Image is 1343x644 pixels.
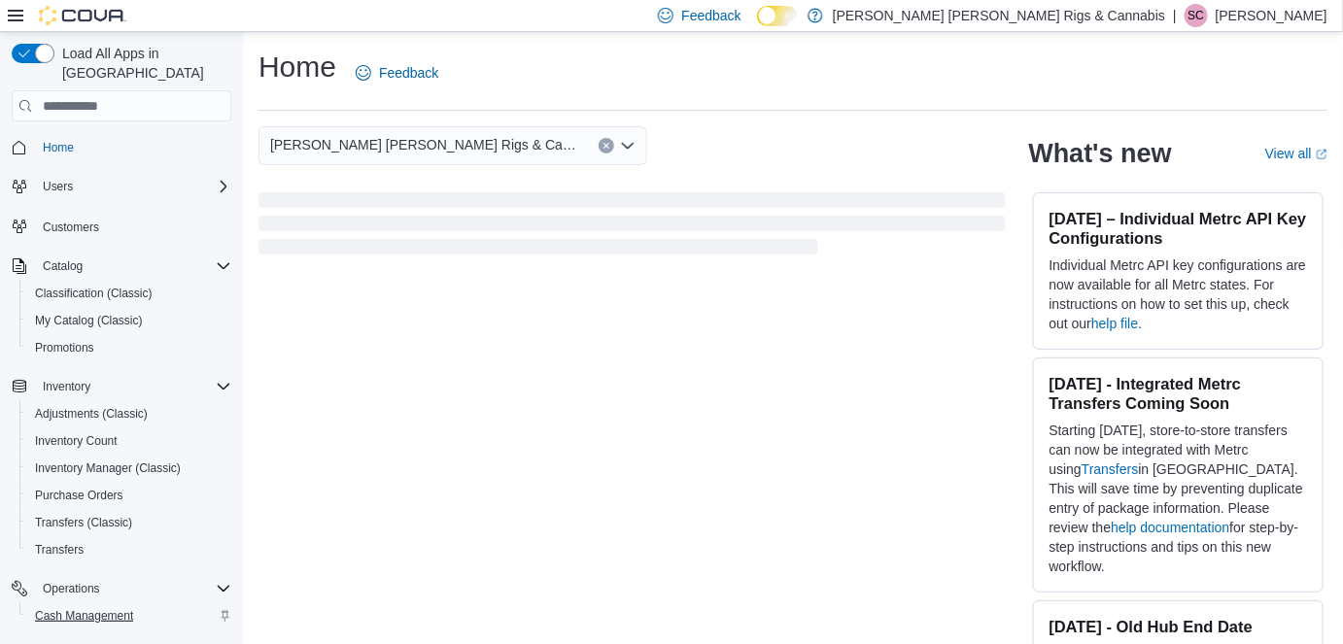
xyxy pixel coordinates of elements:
[35,577,231,600] span: Operations
[35,214,231,238] span: Customers
[35,577,108,600] button: Operations
[1216,4,1327,27] p: [PERSON_NAME]
[599,138,614,153] button: Clear input
[35,286,153,301] span: Classification (Classic)
[1188,4,1205,27] span: SC
[27,511,140,534] a: Transfers (Classic)
[27,511,231,534] span: Transfers (Classic)
[1050,421,1307,576] p: Starting [DATE], store-to-store transfers can now be integrated with Metrc using in [GEOGRAPHIC_D...
[35,608,133,624] span: Cash Management
[1091,316,1138,331] a: help file
[35,216,107,239] a: Customers
[27,309,151,332] a: My Catalog (Classic)
[4,212,239,240] button: Customers
[4,253,239,280] button: Catalog
[27,484,231,507] span: Purchase Orders
[43,258,83,274] span: Catalog
[27,484,131,507] a: Purchase Orders
[35,254,231,278] span: Catalog
[27,309,231,332] span: My Catalog (Classic)
[1029,138,1172,169] h2: What's new
[681,6,740,25] span: Feedback
[19,427,239,455] button: Inventory Count
[1185,4,1208,27] div: Sheila Cayenne
[27,604,141,627] a: Cash Management
[35,375,98,398] button: Inventory
[4,133,239,161] button: Home
[35,375,231,398] span: Inventory
[19,602,239,629] button: Cash Management
[54,44,231,83] span: Load All Apps in [GEOGRAPHIC_DATA]
[19,536,239,563] button: Transfers
[27,336,231,359] span: Promotions
[1265,146,1327,161] a: View allExternal link
[43,140,74,155] span: Home
[1082,461,1139,477] a: Transfers
[348,53,446,92] a: Feedback
[27,538,91,561] a: Transfers
[35,433,118,449] span: Inventory Count
[43,179,73,194] span: Users
[35,460,181,476] span: Inventory Manager (Classic)
[35,515,132,530] span: Transfers (Classic)
[1173,4,1177,27] p: |
[258,196,1006,258] span: Loading
[35,542,84,558] span: Transfers
[19,482,239,509] button: Purchase Orders
[35,254,90,278] button: Catalog
[27,282,160,305] a: Classification (Classic)
[4,575,239,602] button: Operations
[27,282,231,305] span: Classification (Classic)
[270,133,579,156] span: [PERSON_NAME] [PERSON_NAME] Rigs & Cannabis
[35,340,94,356] span: Promotions
[258,48,336,86] h1: Home
[43,220,99,235] span: Customers
[43,379,90,394] span: Inventory
[1050,374,1307,413] h3: [DATE] - Integrated Metrc Transfers Coming Soon
[35,313,143,328] span: My Catalog (Classic)
[19,509,239,536] button: Transfers (Classic)
[27,402,231,425] span: Adjustments (Classic)
[1050,209,1307,248] h3: [DATE] – Individual Metrc API Key Configurations
[620,138,636,153] button: Open list of options
[35,406,148,422] span: Adjustments (Classic)
[757,6,798,26] input: Dark Mode
[27,402,155,425] a: Adjustments (Classic)
[27,538,231,561] span: Transfers
[35,175,231,198] span: Users
[35,135,231,159] span: Home
[27,429,231,453] span: Inventory Count
[19,307,239,334] button: My Catalog (Classic)
[39,6,126,25] img: Cova
[19,455,239,482] button: Inventory Manager (Classic)
[35,175,81,198] button: Users
[379,63,438,83] span: Feedback
[19,280,239,307] button: Classification (Classic)
[4,173,239,200] button: Users
[27,457,189,480] a: Inventory Manager (Classic)
[19,334,239,361] button: Promotions
[1111,520,1229,535] a: help documentation
[757,26,758,27] span: Dark Mode
[27,336,102,359] a: Promotions
[27,457,231,480] span: Inventory Manager (Classic)
[27,429,125,453] a: Inventory Count
[1050,255,1307,333] p: Individual Metrc API key configurations are now available for all Metrc states. For instructions ...
[4,373,239,400] button: Inventory
[35,488,123,503] span: Purchase Orders
[19,400,239,427] button: Adjustments (Classic)
[43,581,100,596] span: Operations
[833,4,1165,27] p: [PERSON_NAME] [PERSON_NAME] Rigs & Cannabis
[1050,617,1307,636] h3: [DATE] - Old Hub End Date
[27,604,231,627] span: Cash Management
[35,136,82,159] a: Home
[1316,149,1327,160] svg: External link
